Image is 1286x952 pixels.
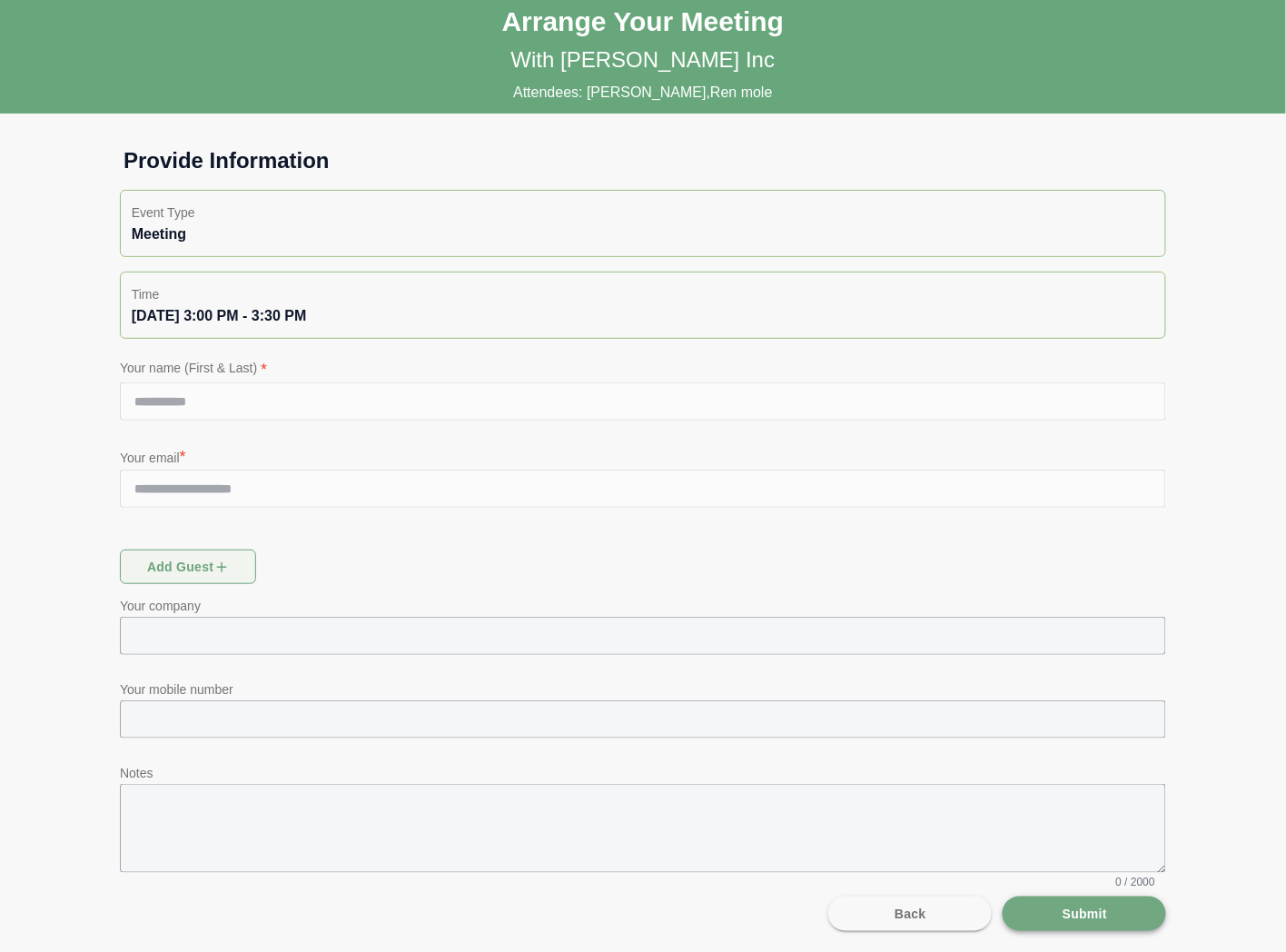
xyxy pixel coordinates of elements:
[146,550,231,584] span: Add guest
[132,223,1154,245] div: Meeting
[894,897,926,931] span: Back
[120,679,1166,700] p: Your mobile number
[132,283,1154,305] p: Time
[120,550,256,584] button: Add guest
[1003,897,1166,931] button: Submit
[120,762,1166,784] p: Notes
[513,82,772,104] p: Attendees: [PERSON_NAME],Ren mole
[120,444,1166,470] p: Your email
[511,45,776,74] p: With [PERSON_NAME] Inc
[502,5,785,38] h1: Arrange Your Meeting
[109,146,1177,175] h1: Provide Information
[132,305,1154,327] div: [DATE] 3:00 PM - 3:30 PM
[120,595,1166,617] p: Your company
[120,357,1166,382] p: Your name (First & Last)
[1062,897,1107,931] span: Submit
[1116,875,1155,889] span: 0 / 2000
[132,202,1154,223] p: Event Type
[828,897,992,931] button: Back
